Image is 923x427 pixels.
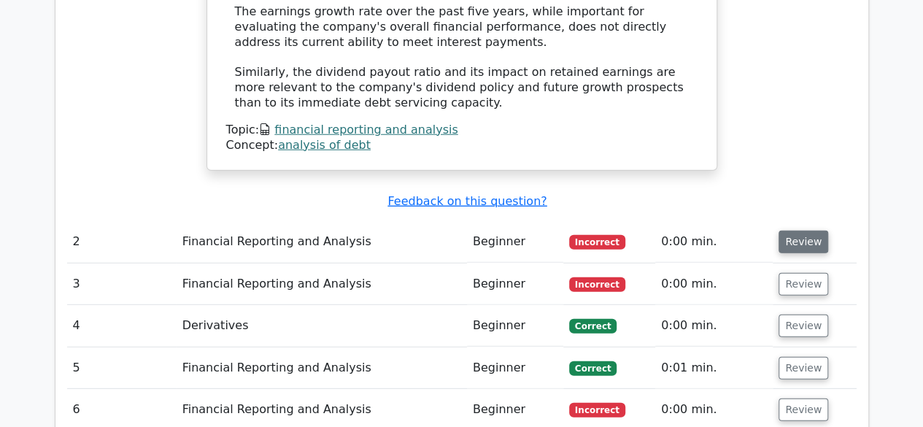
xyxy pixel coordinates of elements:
td: Financial Reporting and Analysis [177,263,467,305]
td: Beginner [467,347,563,389]
td: 0:00 min. [655,263,773,305]
td: 5 [67,347,177,389]
td: Financial Reporting and Analysis [177,347,467,389]
div: Concept: [226,138,698,153]
td: 4 [67,305,177,347]
td: 0:01 min. [655,347,773,389]
button: Review [779,357,828,380]
td: 2 [67,221,177,263]
div: Topic: [226,123,698,138]
span: Correct [569,319,617,334]
a: financial reporting and analysis [274,123,457,136]
td: 0:00 min. [655,305,773,347]
span: Incorrect [569,277,625,292]
td: Derivatives [177,305,467,347]
td: Financial Reporting and Analysis [177,221,467,263]
button: Review [779,231,828,253]
a: analysis of debt [278,138,371,152]
button: Review [779,399,828,421]
a: Feedback on this question? [387,194,547,208]
td: Beginner [467,263,563,305]
td: Beginner [467,221,563,263]
td: 0:00 min. [655,221,773,263]
span: Correct [569,361,617,376]
td: Beginner [467,305,563,347]
span: Incorrect [569,235,625,250]
td: 3 [67,263,177,305]
span: Incorrect [569,403,625,418]
button: Review [779,315,828,337]
button: Review [779,273,828,296]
